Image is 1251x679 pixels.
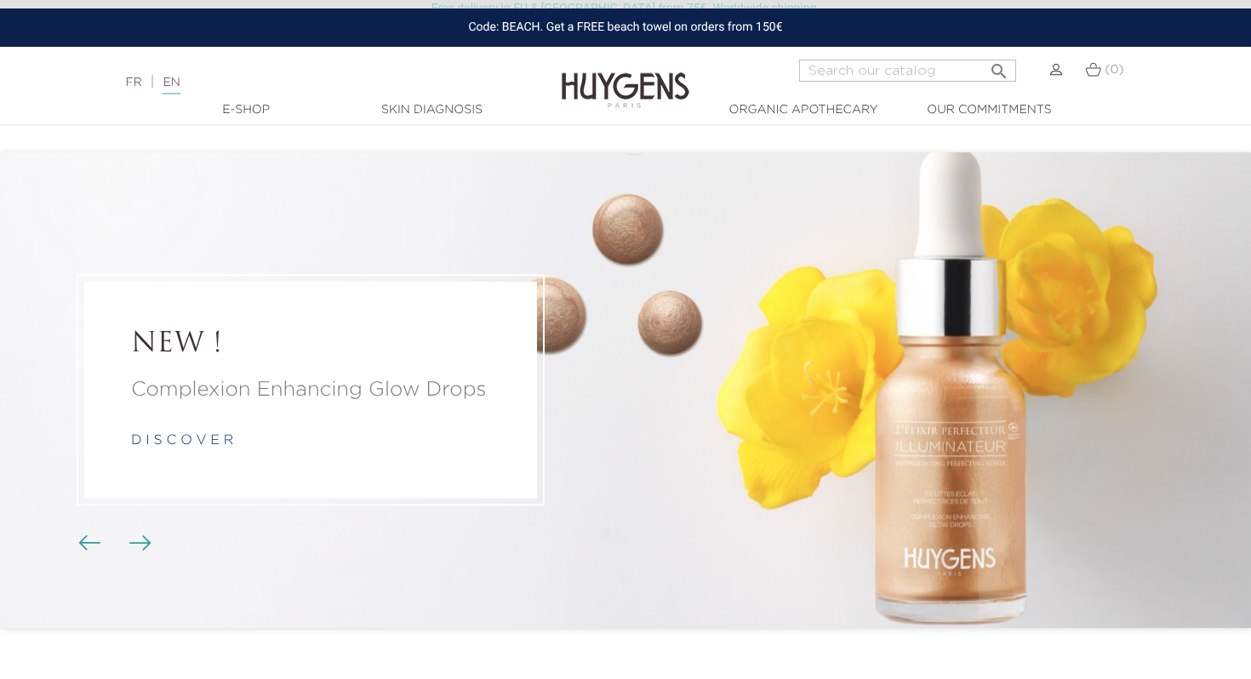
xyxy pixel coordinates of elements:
a: Complexion Enhancing Glow Drops [131,374,490,405]
a: FR [125,77,141,88]
a: Skin Diagnosis [346,101,517,119]
a: d i s c o v e r [131,434,233,448]
img: Huygens [562,45,689,111]
a: NEW ! [131,329,490,362]
a: Our commitments [904,101,1074,119]
a: Organic Apothecary [718,101,888,119]
i:  [989,56,1009,77]
a: EN [163,77,180,94]
button:  [984,54,1014,77]
span: (0) [1105,64,1123,76]
div: Carousel buttons [85,531,140,556]
input: Search [799,60,1016,82]
div: | [117,72,508,93]
a: E-Shop [161,101,331,119]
